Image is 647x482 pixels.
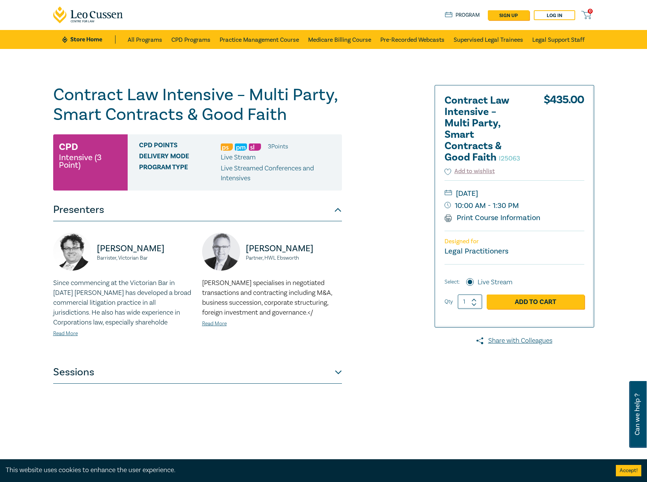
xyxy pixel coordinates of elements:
img: Substantive Law [249,143,261,151]
span: Select: [445,278,460,286]
h1: Contract Law Intensive – Multi Party, Smart Contracts & Good Faith [53,85,342,124]
span: [PERSON_NAME] specialises in negotiated transactions and contracting including M&A, business succ... [202,279,332,317]
h3: CPD [59,140,78,154]
a: Store Home [62,35,115,44]
h2: Contract Law Intensive – Multi Party, Smart Contracts & Good Faith [445,95,528,163]
p: [PERSON_NAME] [97,243,193,255]
img: Professional Skills [221,143,233,151]
label: Qty [445,298,453,306]
span: 0 [588,9,593,14]
small: Intensive (3 Point) [59,154,122,169]
span: Live Stream [221,153,256,162]
a: Read More [53,330,78,337]
a: Share with Colleagues [435,336,594,346]
label: Live Stream [478,277,513,287]
small: Partner, HWL Ebsworth [246,255,342,261]
li: 3 Point s [268,142,288,151]
button: Sessions [53,361,342,384]
p: Since commencing at the Victorian Bar in [DATE] [PERSON_NAME] has developed a broad commercial li... [53,278,193,328]
small: 10:00 AM - 1:30 PM [445,200,584,212]
a: All Programs [128,30,162,49]
a: sign up [488,10,529,20]
img: https://s3.ap-southeast-2.amazonaws.com/leo-cussen-store-production-content/Contacts/Brendan%20Ea... [202,233,240,271]
p: Live Streamed Conferences and Intensives [221,164,336,183]
a: Practice Management Course [220,30,299,49]
img: Practice Management & Business Skills [235,143,247,151]
small: Barrister, Victorian Bar [97,255,193,261]
a: Log in [534,10,575,20]
img: https://s3.ap-southeast-2.amazonaws.com/leo-cussen-store-production-content/Contacts/Peter%20Clar... [53,233,91,271]
input: 1 [458,295,482,309]
p: [PERSON_NAME] [246,243,342,255]
span: Program type [139,164,221,183]
small: I25063 [499,154,520,163]
div: This website uses cookies to enhance the user experience. [6,465,604,475]
a: Print Course Information [445,213,541,223]
a: Legal Support Staff [532,30,585,49]
span: CPD Points [139,142,221,151]
a: Supervised Legal Trainees [454,30,523,49]
a: Medicare Billing Course [308,30,371,49]
button: Presenters [53,198,342,221]
span: Can we help ? [634,386,641,443]
p: Designed for [445,238,584,245]
button: Accept cookies [616,465,641,476]
a: Add to Cart [487,295,584,309]
span: Delivery Mode [139,153,221,162]
a: CPD Programs [171,30,210,49]
a: Pre-Recorded Webcasts [380,30,445,49]
a: Read More [202,320,227,327]
a: Program [445,11,480,19]
small: Legal Practitioners [445,246,508,256]
small: [DATE] [445,187,584,200]
div: $ 435.00 [544,95,584,167]
button: Add to wishlist [445,167,495,176]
